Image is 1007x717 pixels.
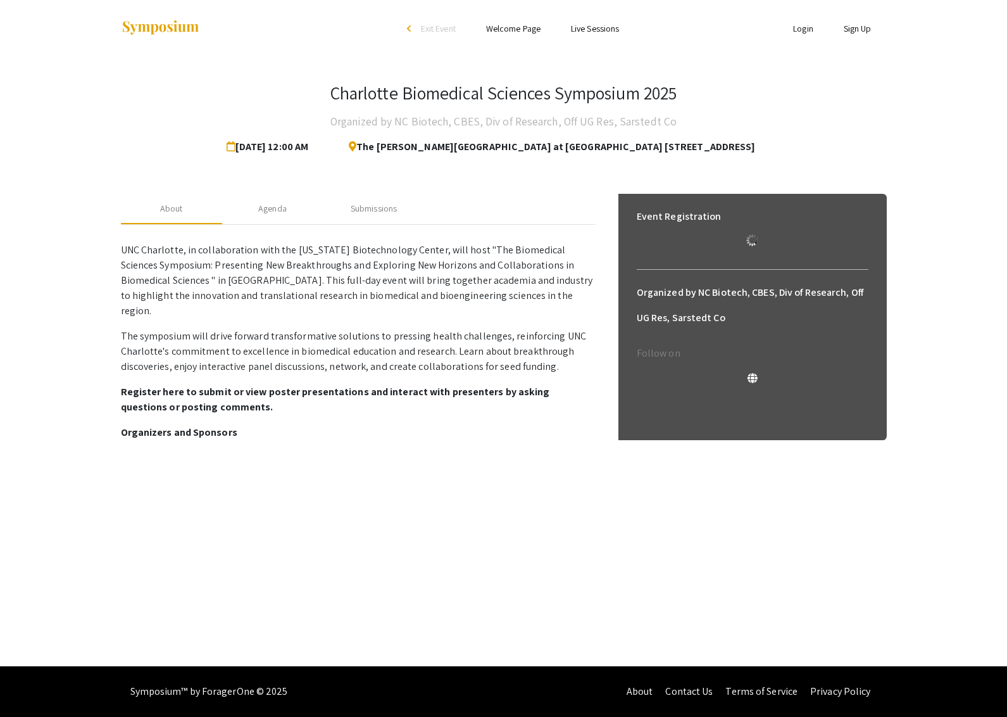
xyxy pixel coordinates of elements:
div: About [160,202,183,215]
span: Exit Event [421,23,456,34]
a: Privacy Policy [810,685,870,698]
a: Terms of Service [725,685,797,698]
div: arrow_back_ios [407,25,415,32]
strong: Register here to submit or view poster presentations and interact with presenters by asking quest... [121,385,550,414]
span: [DATE] 12:00 AM [227,134,314,160]
p: UNC Charlotte, in collaboration with the [US_STATE] Biotechnology Center, will host "The Biomedic... [121,243,596,319]
h4: Organized by NC Biotech, CBES, Div of Research, Off UG Res, Sarstedt Co [330,109,677,134]
a: Contact Us [665,685,713,698]
h6: Organized by NC Biotech, CBES, Div of Research, Off UG Res, Sarstedt Co [637,280,868,331]
a: About [627,685,653,698]
a: Sign Up [844,23,872,34]
p: Organizers and Sponsors [121,425,596,440]
a: Live Sessions [571,23,619,34]
p: The symposium will drive forward transformative solutions to pressing health challenges, reinforc... [121,329,596,374]
p: Follow on [637,346,868,361]
h3: Charlotte Biomedical Sciences Symposium 2025 [330,82,677,104]
img: Symposium by ForagerOne [121,20,200,37]
span: The [PERSON_NAME][GEOGRAPHIC_DATA] at [GEOGRAPHIC_DATA] [STREET_ADDRESS] [339,134,755,160]
a: Welcome Page [486,23,541,34]
h6: Event Registration [637,204,722,229]
img: Loading [741,229,763,251]
div: Agenda [258,202,287,215]
div: Submissions [351,202,397,215]
a: Login [793,23,813,34]
div: Symposium™ by ForagerOne © 2025 [130,666,288,717]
